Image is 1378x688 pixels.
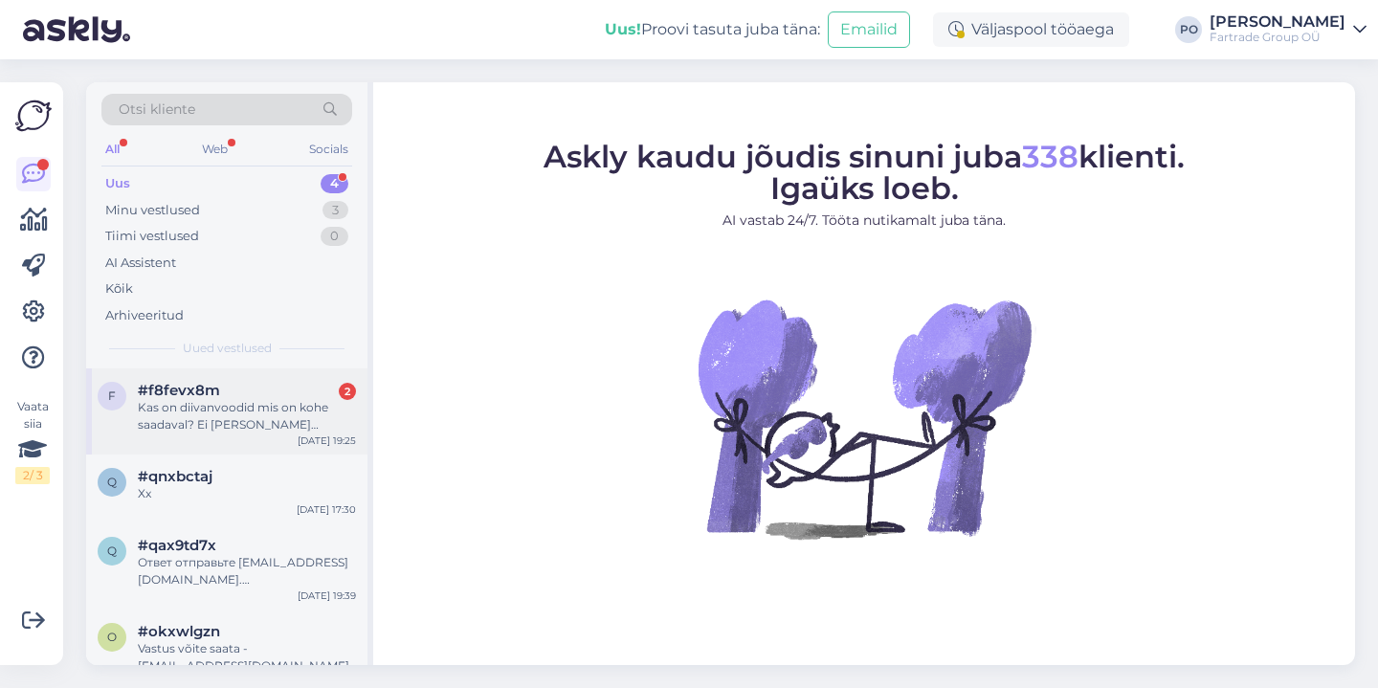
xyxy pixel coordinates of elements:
[138,554,356,588] div: Ответ отправьте [EMAIL_ADDRESS][DOMAIN_NAME]. [GEOGRAPHIC_DATA]
[105,201,200,220] div: Minu vestlused
[107,544,117,558] span: q
[322,201,348,220] div: 3
[321,174,348,193] div: 4
[1210,30,1345,45] div: Fartrade Group OÜ
[183,340,272,357] span: Uued vestlused
[15,98,52,134] img: Askly Logo
[15,467,50,484] div: 2 / 3
[828,11,910,48] button: Emailid
[105,279,133,299] div: Kõik
[101,137,123,162] div: All
[1210,14,1345,30] div: [PERSON_NAME]
[305,137,352,162] div: Socials
[1022,138,1078,175] span: 338
[544,211,1185,231] p: AI vastab 24/7. Tööta nutikamalt juba täna.
[198,137,232,162] div: Web
[692,246,1036,590] img: No Chat active
[544,138,1185,207] span: Askly kaudu jõudis sinuni juba klienti. Igaüks loeb.
[107,475,117,489] span: q
[605,20,641,38] b: Uus!
[138,399,356,433] div: Kas on diivanvoodid mis on kohe saadaval? Ei [PERSON_NAME] oodata, et [PERSON_NAME]? Kirjutage pa...
[105,227,199,246] div: Tiimi vestlused
[119,100,195,120] span: Otsi kliente
[105,306,184,325] div: Arhiveeritud
[138,468,212,485] span: #qnxbctaj
[297,502,356,517] div: [DATE] 17:30
[1210,14,1367,45] a: [PERSON_NAME]Fartrade Group OÜ
[15,398,50,484] div: Vaata siia
[1175,16,1202,43] div: PO
[108,388,116,403] span: f
[138,623,220,640] span: #okxwlgzn
[298,433,356,448] div: [DATE] 19:25
[105,174,130,193] div: Uus
[339,383,356,400] div: 2
[605,18,820,41] div: Proovi tasuta juba täna:
[138,485,356,502] div: Xx
[933,12,1129,47] div: Väljaspool tööaega
[107,630,117,644] span: o
[138,537,216,554] span: #qax9td7x
[138,640,356,675] div: Vastus võite saata - [EMAIL_ADDRESS][DOMAIN_NAME]
[321,227,348,246] div: 0
[298,588,356,603] div: [DATE] 19:39
[105,254,176,273] div: AI Assistent
[138,382,220,399] span: #f8fevx8m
